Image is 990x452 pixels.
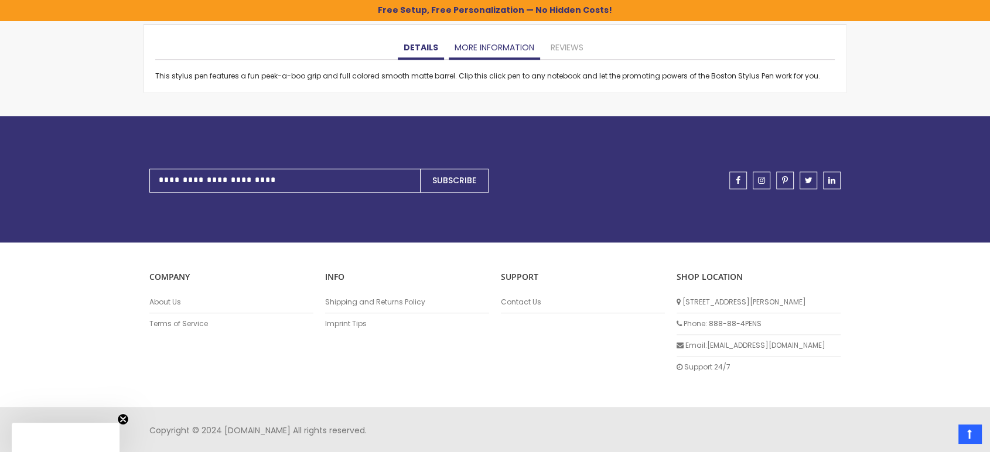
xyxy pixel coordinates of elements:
a: Imprint Tips [325,319,489,328]
a: Terms of Service [149,319,313,328]
span: twitter [805,176,813,184]
p: SHOP LOCATION [677,272,841,283]
a: More Information [449,36,540,60]
p: COMPANY [149,272,313,283]
button: Subscribe [420,169,489,193]
p: INFO [325,272,489,283]
span: facebook [736,176,740,184]
span: Copyright © 2024 [DOMAIN_NAME] All rights reserved. [149,424,367,436]
span: pinterest [782,176,788,184]
div: This stylus pen features a fun peek-a-boo grip and full colored smooth matte barrel. Clip this cl... [155,71,835,81]
a: linkedin [823,172,841,189]
a: Contact Us [501,297,665,307]
button: Close teaser [117,413,129,425]
span: Subscribe [432,174,476,186]
a: About Us [149,297,313,307]
li: Support 24/7 [677,357,841,378]
li: [STREET_ADDRESS][PERSON_NAME] [677,292,841,313]
span: linkedin [828,176,835,184]
li: Email: [EMAIL_ADDRESS][DOMAIN_NAME] [677,335,841,357]
div: Close teaser [12,423,120,452]
a: pinterest [776,172,794,189]
a: instagram [753,172,770,189]
p: Support [501,272,665,283]
a: Reviews [545,36,589,60]
a: Details [398,36,444,60]
a: twitter [800,172,817,189]
a: facebook [729,172,747,189]
span: instagram [758,176,765,184]
li: Phone: 888-88-4PENS [677,313,841,335]
a: Shipping and Returns Policy [325,297,489,307]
